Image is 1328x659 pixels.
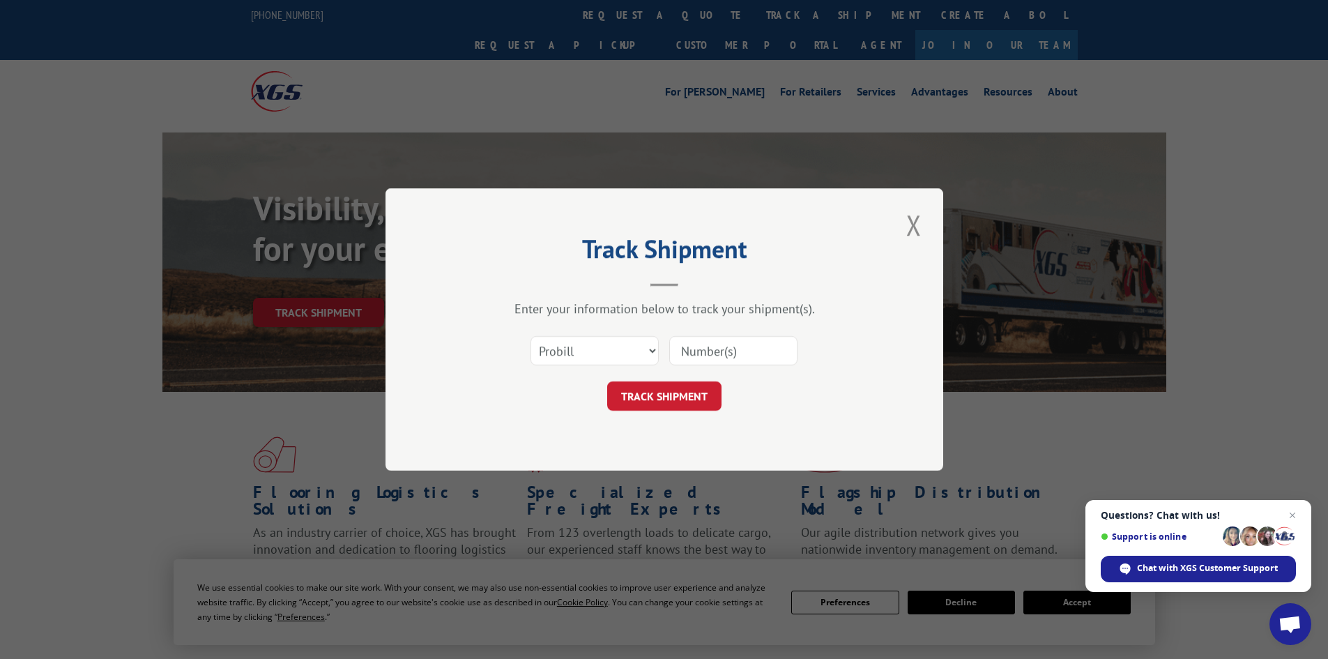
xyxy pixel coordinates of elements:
[1101,556,1296,582] span: Chat with XGS Customer Support
[1101,531,1218,542] span: Support is online
[1137,562,1278,575] span: Chat with XGS Customer Support
[1101,510,1296,521] span: Questions? Chat with us!
[1269,603,1311,645] a: Open chat
[902,206,926,244] button: Close modal
[455,239,873,266] h2: Track Shipment
[607,381,722,411] button: TRACK SHIPMENT
[669,336,797,365] input: Number(s)
[455,301,873,317] div: Enter your information below to track your shipment(s).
